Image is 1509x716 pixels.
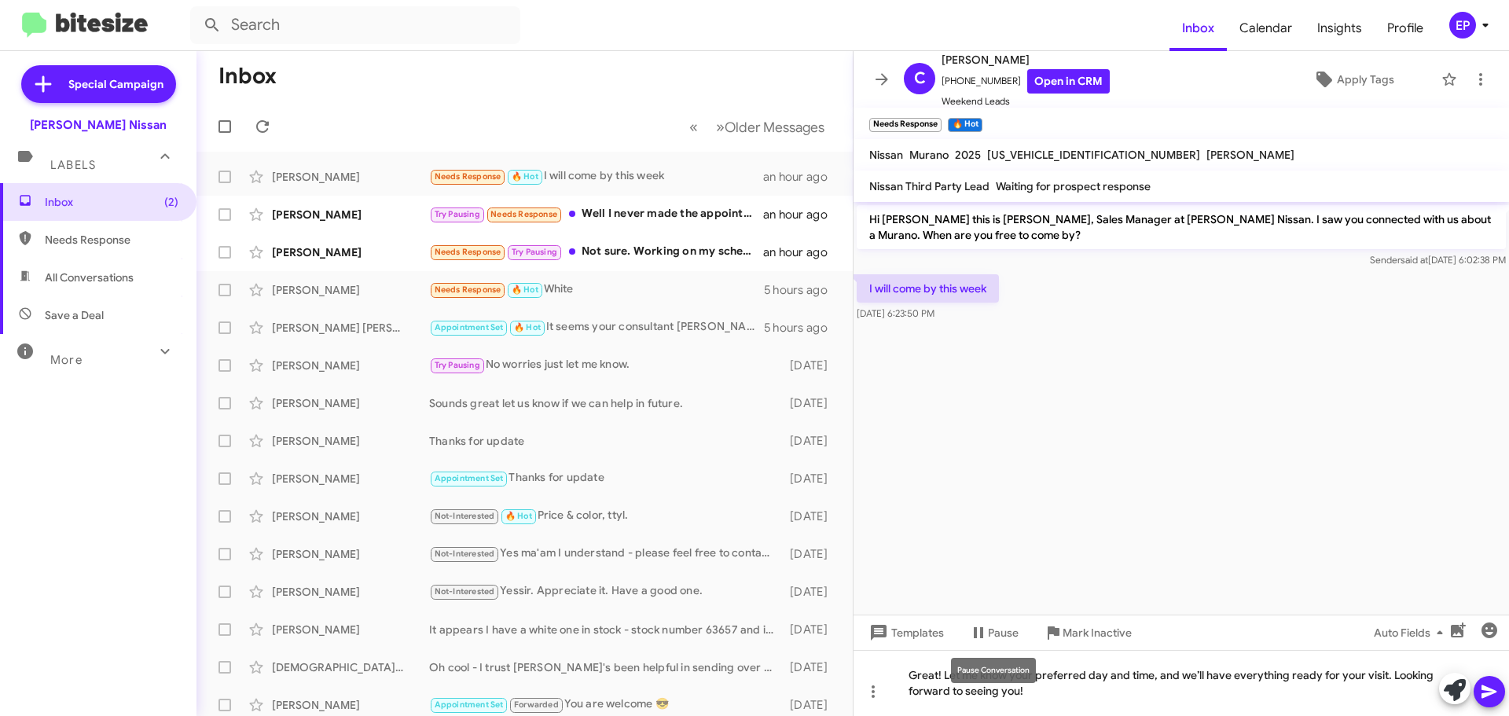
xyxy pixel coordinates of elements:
[190,6,520,44] input: Search
[857,205,1506,249] p: Hi [PERSON_NAME] this is [PERSON_NAME], Sales Manager at [PERSON_NAME] Nissan. I saw you connecte...
[429,395,782,411] div: Sounds great let us know if we can help in future.
[1370,254,1506,266] span: Sender [DATE] 6:02:38 PM
[782,659,840,675] div: [DATE]
[782,509,840,524] div: [DATE]
[272,320,429,336] div: [PERSON_NAME] [PERSON_NAME]
[942,69,1110,94] span: [PHONE_NUMBER]
[429,659,782,675] div: Oh cool - I trust [PERSON_NAME]'s been helpful in sending over some options; any brands we should...
[429,281,764,299] div: White
[1401,254,1428,266] span: said at
[429,582,782,600] div: Yessir. Appreciate it. Have a good one.
[429,507,782,525] div: Price & color, ttyl.
[942,50,1110,69] span: [PERSON_NAME]
[50,158,96,172] span: Labels
[681,111,834,143] nav: Page navigation example
[429,243,763,261] div: Not sure. Working on my schedule for next 2 wks
[854,650,1509,716] div: Great! Let me know your preferred day and time, and we’ll have everything ready for your visit. L...
[272,622,429,637] div: [PERSON_NAME]
[429,433,782,449] div: Thanks for update
[512,285,538,295] span: 🔥 Hot
[680,111,707,143] button: Previous
[272,584,429,600] div: [PERSON_NAME]
[30,117,167,133] div: [PERSON_NAME] Nissan
[429,205,763,223] div: Well I never made the appointment, I was out of town and I think the girl misunderstood when I co...
[1361,619,1462,647] button: Auto Fields
[782,697,840,713] div: [DATE]
[857,307,934,319] span: [DATE] 6:23:50 PM
[763,244,840,260] div: an hour ago
[435,511,495,521] span: Not-Interested
[996,179,1151,193] span: Waiting for prospect response
[763,207,840,222] div: an hour ago
[869,118,942,132] small: Needs Response
[725,119,824,136] span: Older Messages
[782,622,840,637] div: [DATE]
[1169,6,1227,51] a: Inbox
[782,584,840,600] div: [DATE]
[909,148,949,162] span: Murano
[854,619,956,647] button: Templates
[707,111,834,143] button: Next
[1436,12,1492,39] button: EP
[429,622,782,637] div: It appears I have a white one in stock - stock number 63657 and it's here [DATE] - think there's ...
[272,207,429,222] div: [PERSON_NAME]
[490,209,557,219] span: Needs Response
[764,282,840,298] div: 5 hours ago
[764,320,840,336] div: 5 hours ago
[955,148,981,162] span: 2025
[942,94,1110,109] span: Weekend Leads
[272,169,429,185] div: [PERSON_NAME]
[1449,12,1476,39] div: EP
[218,64,277,89] h1: Inbox
[435,473,504,483] span: Appointment Set
[435,209,480,219] span: Try Pausing
[272,509,429,524] div: [PERSON_NAME]
[1375,6,1436,51] span: Profile
[272,395,429,411] div: [PERSON_NAME]
[50,353,83,367] span: More
[782,433,840,449] div: [DATE]
[272,282,429,298] div: [PERSON_NAME]
[272,433,429,449] div: [PERSON_NAME]
[914,66,926,91] span: C
[429,356,782,374] div: No worries just let me know.
[1027,69,1110,94] a: Open in CRM
[1063,619,1132,647] span: Mark Inactive
[429,167,763,185] div: I will come by this week
[948,118,982,132] small: 🔥 Hot
[272,471,429,487] div: [PERSON_NAME]
[782,546,840,562] div: [DATE]
[429,545,782,563] div: Yes ma'am I understand - please feel free to contact me directly anytime you have questions or re...
[1206,148,1294,162] span: [PERSON_NAME]
[514,322,541,332] span: 🔥 Hot
[1337,65,1394,94] span: Apply Tags
[45,270,134,285] span: All Conversations
[45,194,178,210] span: Inbox
[1227,6,1305,51] a: Calendar
[68,76,163,92] span: Special Campaign
[510,698,562,713] span: Forwarded
[956,619,1031,647] button: Pause
[782,471,840,487] div: [DATE]
[1272,65,1434,94] button: Apply Tags
[716,117,725,137] span: »
[987,148,1200,162] span: [US_VEHICLE_IDENTIFICATION_NUMBER]
[1374,619,1449,647] span: Auto Fields
[435,322,504,332] span: Appointment Set
[951,658,1036,683] div: Pause Conversation
[505,511,532,521] span: 🔥 Hot
[429,696,782,714] div: You are welcome 😎
[272,244,429,260] div: [PERSON_NAME]
[435,171,501,182] span: Needs Response
[435,699,504,710] span: Appointment Set
[988,619,1019,647] span: Pause
[512,171,538,182] span: 🔥 Hot
[21,65,176,103] a: Special Campaign
[763,169,840,185] div: an hour ago
[689,117,698,137] span: «
[45,307,104,323] span: Save a Deal
[429,469,782,487] div: Thanks for update
[1305,6,1375,51] a: Insights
